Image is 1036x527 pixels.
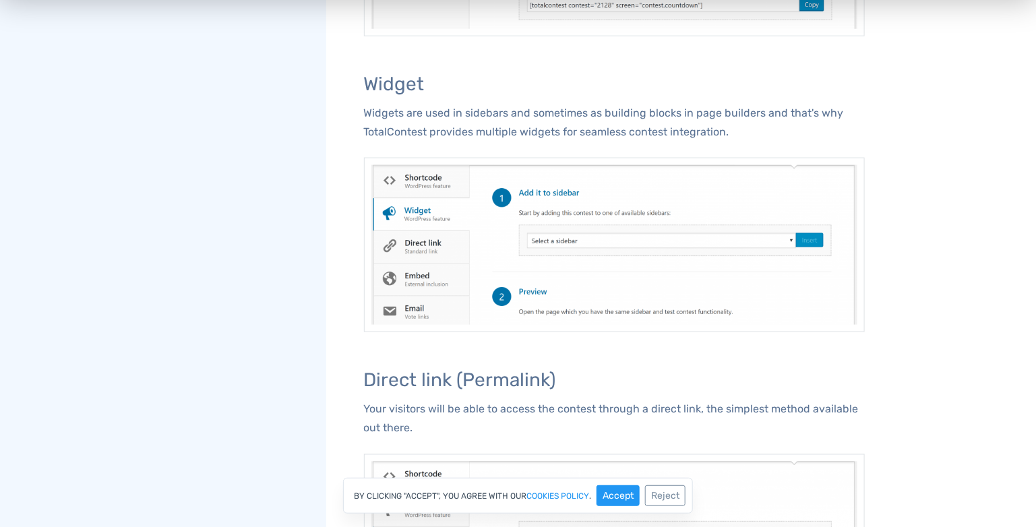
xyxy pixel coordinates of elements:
p: Widgets are used in sidebars and sometimes as building blocks in page builders and that's why Tot... [364,104,865,142]
img: Widget integration [364,158,865,332]
a: cookies policy [526,492,589,500]
h3: Direct link (Permalink) [364,370,865,391]
button: Accept [597,485,640,506]
p: Your visitors will be able to access the contest through a direct link, the simplest method avail... [364,400,865,438]
div: By clicking "Accept", you agree with our . [343,478,693,514]
button: Reject [645,485,685,506]
h3: Widget [364,74,865,95]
